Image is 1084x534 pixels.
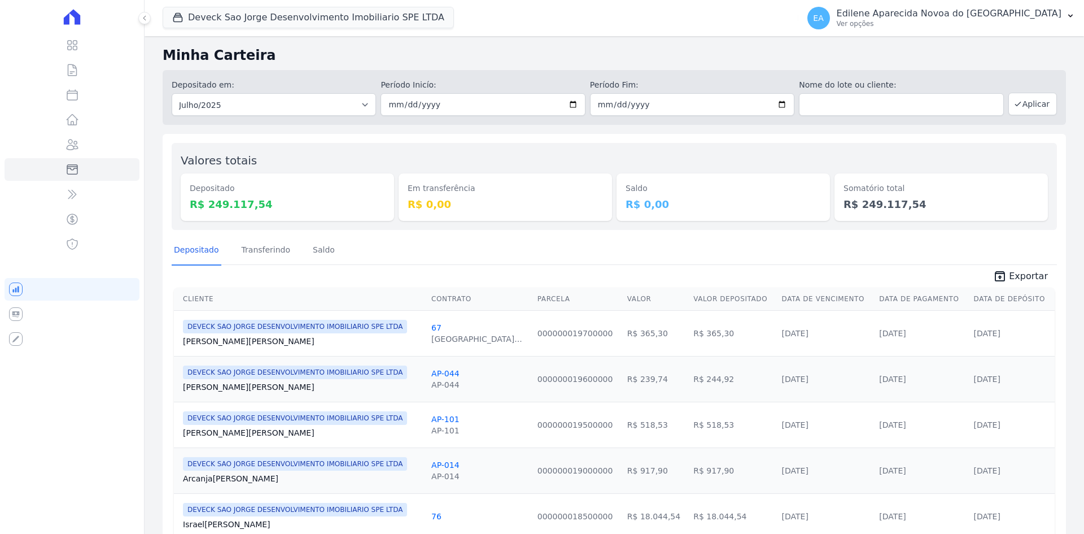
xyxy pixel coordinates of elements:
span: Exportar [1009,270,1048,283]
th: Valor Depositado [689,288,777,311]
a: [DATE] [974,375,1000,384]
th: Data de Pagamento [875,288,969,311]
div: AP-014 [431,471,460,482]
a: [DATE] [879,329,906,338]
a: [DATE] [879,512,906,521]
a: Saldo [311,236,337,266]
button: Aplicar [1008,93,1057,115]
div: [GEOGRAPHIC_DATA]... [431,333,522,345]
button: EA Edilene Aparecida Novoa do [GEOGRAPHIC_DATA] Ver opções [798,2,1084,34]
dt: Em transferência [408,183,603,194]
a: AP-044 [431,369,460,378]
td: R$ 365,30 [689,310,777,356]
a: Transferindo [239,236,293,266]
a: [DATE] [879,466,906,475]
a: [DATE] [974,466,1000,475]
span: DEVECK SAO JORGE DESENVOLVIMENTO IMOBILIARIO SPE LTDA [183,320,407,333]
div: AP-101 [431,425,460,436]
td: R$ 365,30 [623,310,689,356]
span: EA [813,14,823,22]
p: Edilene Aparecida Novoa do [GEOGRAPHIC_DATA] [837,8,1061,19]
dd: R$ 249.117,54 [843,197,1039,212]
a: Israel[PERSON_NAME] [183,519,422,530]
td: R$ 244,92 [689,356,777,402]
div: AP-044 [431,379,460,390]
span: DEVECK SAO JORGE DESENVOLVIMENTO IMOBILIARIO SPE LTDA [183,503,407,516]
button: Deveck Sao Jorge Desenvolvimento Imobiliario SPE LTDA [163,7,454,28]
span: DEVECK SAO JORGE DESENVOLVIMENTO IMOBILIARIO SPE LTDA [183,457,407,471]
a: 76 [431,512,442,521]
th: Data de Depósito [969,288,1055,311]
a: [DATE] [782,512,808,521]
i: unarchive [993,270,1007,283]
a: 000000019700000 [537,329,613,338]
a: [DATE] [879,420,906,429]
a: AP-014 [431,461,460,470]
a: 000000019500000 [537,420,613,429]
a: 000000018500000 [537,512,613,521]
dd: R$ 249.117,54 [190,197,385,212]
a: [DATE] [879,375,906,384]
label: Valores totais [181,154,257,167]
td: R$ 518,53 [623,402,689,448]
dt: Depositado [190,183,385,194]
a: [DATE] [782,329,808,338]
td: R$ 917,90 [623,448,689,493]
th: Cliente [174,288,427,311]
label: Depositado em: [172,80,234,89]
a: 000000019000000 [537,466,613,475]
a: [DATE] [782,420,808,429]
a: Depositado [172,236,221,266]
dd: R$ 0,00 [408,197,603,212]
a: [DATE] [974,512,1000,521]
th: Data de Vencimento [777,288,875,311]
a: [PERSON_NAME][PERSON_NAME] [183,381,422,393]
a: [PERSON_NAME][PERSON_NAME] [183,336,422,347]
a: [DATE] [782,466,808,475]
th: Contrato [427,288,533,311]
td: R$ 917,90 [689,448,777,493]
label: Período Inicío: [381,79,585,91]
dt: Saldo [626,183,821,194]
span: DEVECK SAO JORGE DESENVOLVIMENTO IMOBILIARIO SPE LTDA [183,411,407,425]
td: R$ 239,74 [623,356,689,402]
a: Arcanja[PERSON_NAME] [183,473,422,484]
a: 000000019600000 [537,375,613,384]
a: 67 [431,323,442,332]
label: Nome do lote ou cliente: [799,79,1003,91]
a: unarchive Exportar [984,270,1057,285]
td: R$ 518,53 [689,402,777,448]
h2: Minha Carteira [163,45,1066,66]
a: [DATE] [782,375,808,384]
th: Valor [623,288,689,311]
p: Ver opções [837,19,1061,28]
a: [DATE] [974,329,1000,338]
a: AP-101 [431,415,460,424]
dt: Somatório total [843,183,1039,194]
a: [DATE] [974,420,1000,429]
th: Parcela [533,288,623,311]
span: DEVECK SAO JORGE DESENVOLVIMENTO IMOBILIARIO SPE LTDA [183,366,407,379]
a: [PERSON_NAME][PERSON_NAME] [183,427,422,439]
dd: R$ 0,00 [626,197,821,212]
label: Período Fim: [590,79,794,91]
